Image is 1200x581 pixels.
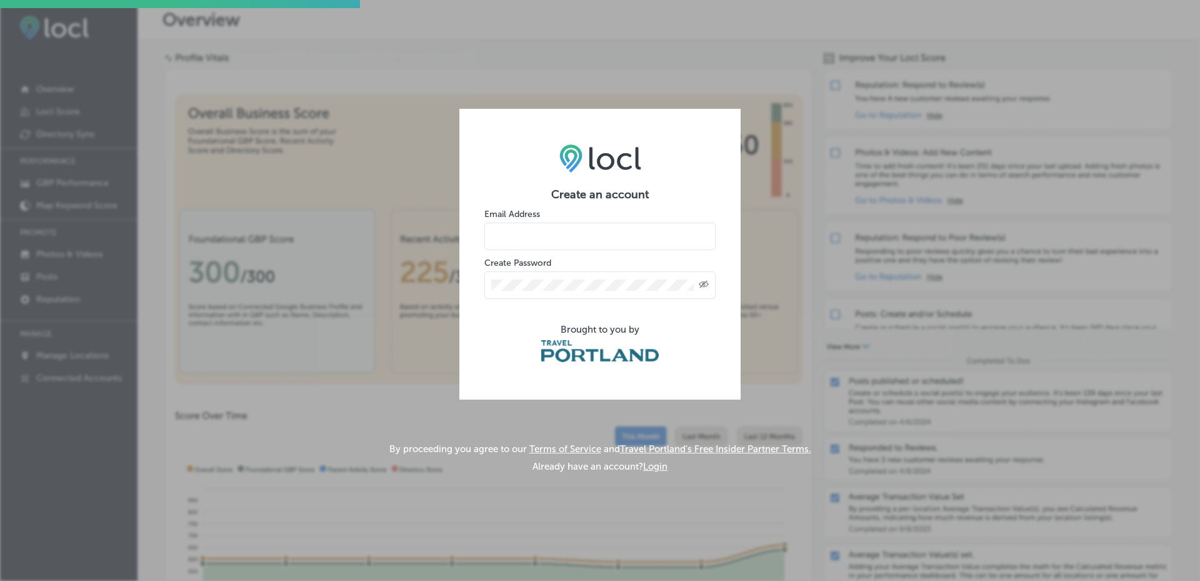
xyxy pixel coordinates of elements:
[559,144,641,173] img: LOCL logo
[643,461,667,472] button: Login
[620,443,811,455] a: Travel Portland's Free Insider Partner Terms.
[389,443,811,455] p: By proceeding you agree to our
[699,280,709,291] span: Toggle password visibility
[529,443,601,455] a: Terms of Service
[484,209,540,220] label: Email Address
[484,258,551,268] label: Create Password
[484,324,716,335] div: Brought to you by
[532,461,667,472] p: Already have an account?
[541,340,659,362] img: Travel Portland
[484,188,716,201] h2: Create an account
[604,443,811,455] span: and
